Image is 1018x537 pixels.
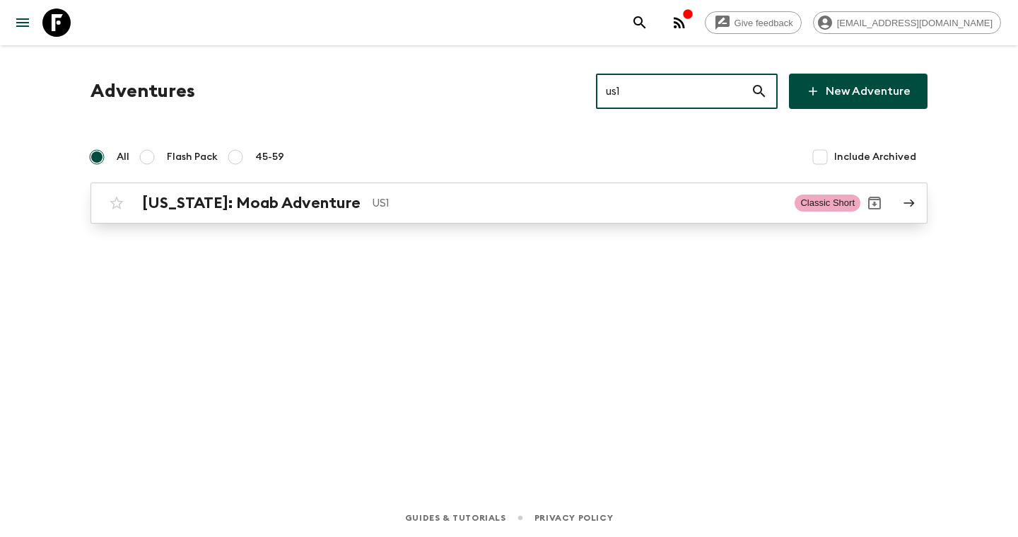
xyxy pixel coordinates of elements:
a: Privacy Policy [534,510,613,526]
h1: Adventures [90,77,195,105]
span: Include Archived [834,150,916,164]
a: New Adventure [789,74,928,109]
a: Guides & Tutorials [405,510,506,526]
span: 45-59 [255,150,284,164]
a: Give feedback [705,11,802,34]
a: [US_STATE]: Moab AdventureUS1Classic ShortArchive [90,183,928,224]
div: [EMAIL_ADDRESS][DOMAIN_NAME] [813,11,1001,34]
input: e.g. AR1, Argentina [596,71,751,111]
button: search adventures [626,8,654,37]
button: Archive [860,189,889,217]
span: All [117,150,129,164]
span: [EMAIL_ADDRESS][DOMAIN_NAME] [829,18,1000,28]
button: menu [8,8,37,37]
span: Classic Short [795,195,860,212]
p: US1 [372,195,783,212]
h2: [US_STATE]: Moab Adventure [142,194,361,212]
span: Give feedback [727,18,801,28]
span: Flash Pack [167,150,218,164]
